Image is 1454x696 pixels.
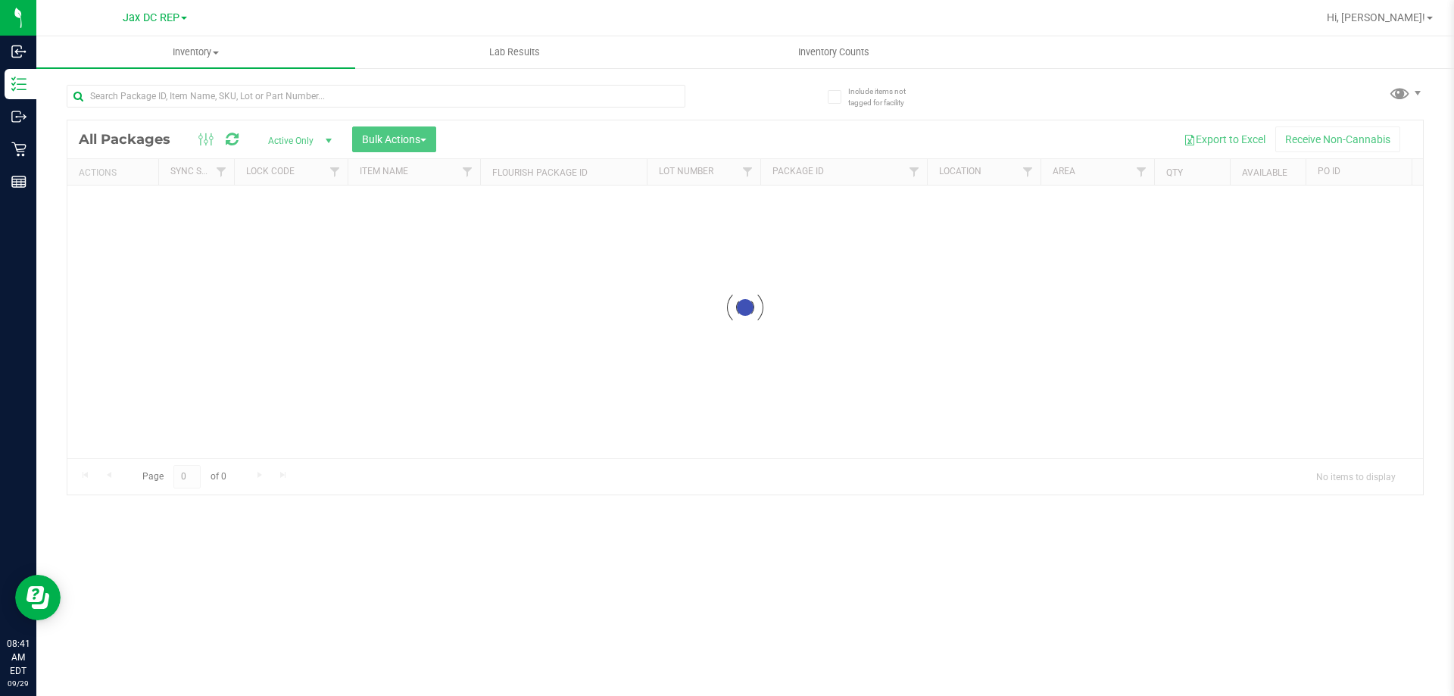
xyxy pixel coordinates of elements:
[848,86,924,108] span: Include items not tagged for facility
[123,11,179,24] span: Jax DC REP
[469,45,560,59] span: Lab Results
[7,678,30,689] p: 09/29
[778,45,890,59] span: Inventory Counts
[11,109,27,124] inline-svg: Outbound
[36,45,355,59] span: Inventory
[67,85,685,108] input: Search Package ID, Item Name, SKU, Lot or Part Number...
[1327,11,1425,23] span: Hi, [PERSON_NAME]!
[11,174,27,189] inline-svg: Reports
[674,36,993,68] a: Inventory Counts
[7,637,30,678] p: 08:41 AM EDT
[355,36,674,68] a: Lab Results
[15,575,61,620] iframe: Resource center
[11,142,27,157] inline-svg: Retail
[11,76,27,92] inline-svg: Inventory
[11,44,27,59] inline-svg: Inbound
[36,36,355,68] a: Inventory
